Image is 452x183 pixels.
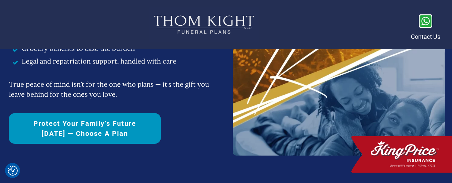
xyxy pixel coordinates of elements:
[351,136,452,173] img: 1_King Price Logo
[8,166,18,176] img: Revisit consent button
[22,56,176,66] span: Legal and repatriation support, handled with care
[8,166,18,176] button: Consent Preferences
[20,118,149,139] span: Protect Your Family’s Future [DATE] — Choose a Plan
[9,80,209,98] span: True peace of mind isn’t for the one who plans — it’s the gift you leave behind for the ones you ...
[9,113,161,144] a: Protect Your Family’s Future [DATE] — Choose a Plan
[411,31,440,42] p: Contact Us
